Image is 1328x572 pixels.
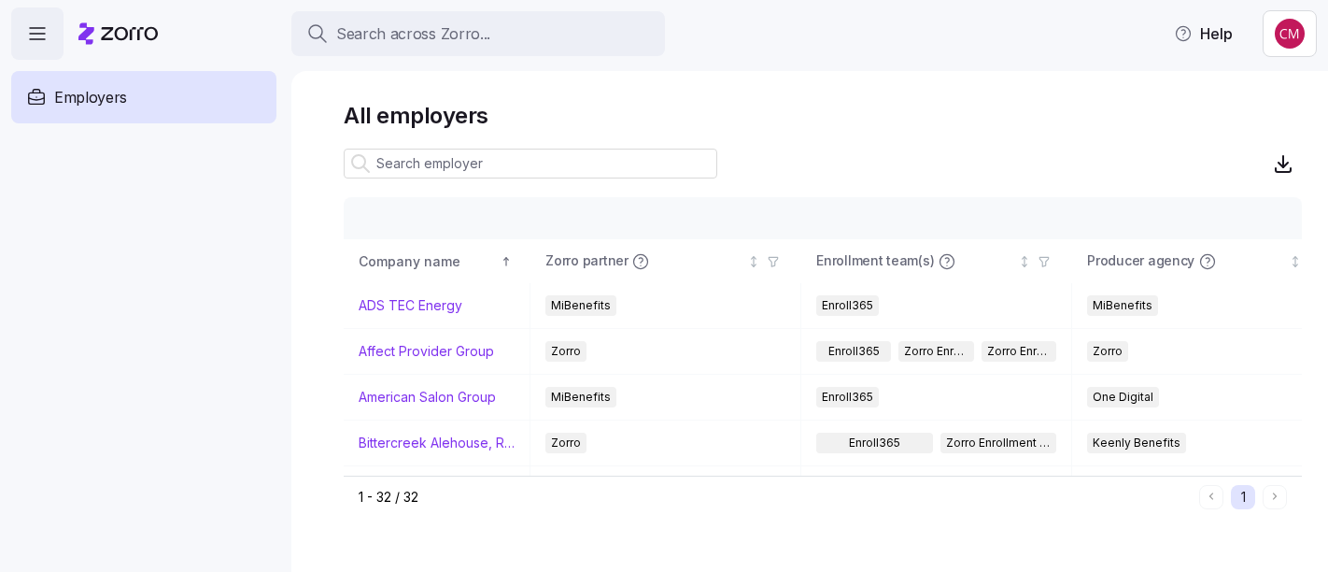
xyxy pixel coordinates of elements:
span: One Digital [1093,387,1153,408]
div: Sorted ascending [500,255,513,268]
img: c76f7742dad050c3772ef460a101715e [1275,19,1305,49]
a: American Salon Group [359,388,496,407]
span: Producer agency [1087,252,1194,271]
span: MiBenefits [551,295,611,316]
span: Zorro partner [545,252,628,271]
span: Help [1174,22,1233,45]
span: Zorro [1093,341,1123,362]
span: Search across Zorro... [336,22,490,46]
a: ADS TEC Energy [359,296,462,315]
button: Previous page [1199,485,1223,509]
span: Employers [54,86,127,109]
input: Search employer [344,149,717,179]
div: Company name [359,251,497,272]
a: Bittercreek Alehouse, Red Feather Lounge, Diablo & Sons Saloon [359,434,515,452]
a: Affect Provider Group [359,342,494,361]
div: Not sorted [1289,255,1302,268]
span: Enroll365 [822,295,873,316]
th: Company nameSorted ascending [344,240,530,283]
button: Next page [1263,485,1287,509]
button: 1 [1231,485,1255,509]
div: Not sorted [1018,255,1031,268]
span: Zorro [551,433,581,453]
span: MiBenefits [551,387,611,408]
button: Search across Zorro... [291,11,665,56]
span: Enrollment team(s) [816,252,934,271]
th: Zorro partnerNot sorted [530,240,801,283]
button: Help [1159,15,1248,52]
span: Enroll365 [828,341,880,362]
a: Employers [11,71,276,123]
span: Zorro [551,341,581,362]
h1: All employers [344,101,1302,130]
span: Enroll365 [822,387,873,408]
span: Enroll365 [849,433,900,453]
span: MiBenefits [1093,295,1152,316]
span: Zorro Enrollment Experts [987,341,1051,362]
span: Keenly Benefits [1093,433,1180,453]
div: 1 - 32 / 32 [359,488,1192,507]
span: Zorro Enrollment Team [904,341,968,362]
th: Enrollment team(s)Not sorted [801,240,1072,283]
div: Not sorted [747,255,760,268]
span: Zorro Enrollment Team [946,433,1052,453]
